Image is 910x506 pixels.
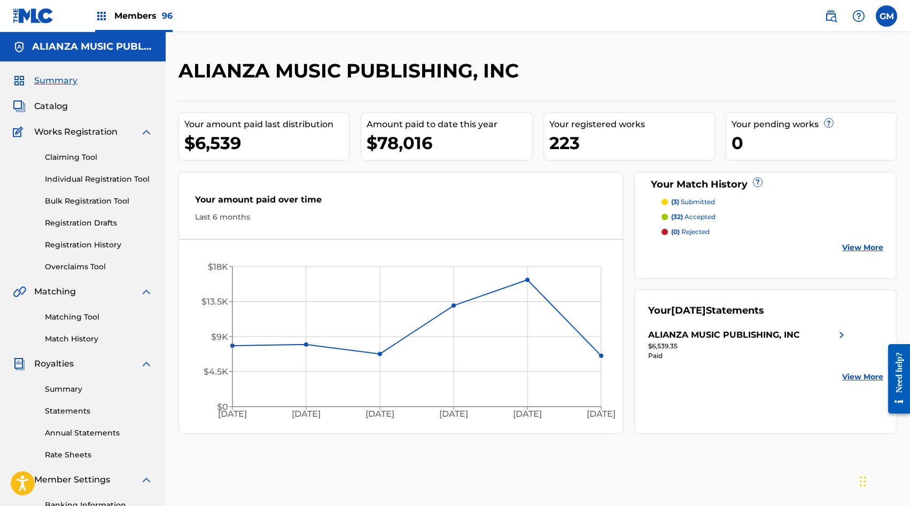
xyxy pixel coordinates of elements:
[13,74,26,87] img: Summary
[671,198,679,206] span: (3)
[842,371,883,383] a: View More
[549,131,714,155] div: 223
[662,212,883,222] a: (32) accepted
[13,126,27,138] img: Works Registration
[45,406,153,417] a: Statements
[140,126,153,138] img: expand
[45,333,153,345] a: Match History
[45,239,153,251] a: Registration History
[367,118,532,131] div: Amount paid to date this year
[45,152,153,163] a: Claiming Tool
[648,329,848,361] a: ALIANZA MUSIC PUBLISHING, INCright chevron icon$6,539.35Paid
[140,357,153,370] img: expand
[671,197,715,207] p: submitted
[549,118,714,131] div: Your registered works
[13,74,77,87] a: SummarySummary
[13,41,26,53] img: Accounts
[140,285,153,298] img: expand
[45,196,153,207] a: Bulk Registration Tool
[648,341,848,351] div: $6,539.35
[32,41,153,53] h5: ALIANZA MUSIC PUBLISHING, INC
[34,100,68,113] span: Catalog
[753,178,762,186] span: ?
[178,59,524,83] h2: ALIANZA MUSIC PUBLISHING, INC
[34,74,77,87] span: Summary
[880,336,910,422] iframe: Resource Center
[857,455,910,506] div: Widget de chat
[45,427,153,439] a: Annual Statements
[45,261,153,273] a: Overclaims Tool
[648,351,848,361] div: Paid
[34,285,76,298] span: Matching
[13,473,26,486] img: Member Settings
[13,100,68,113] a: CatalogCatalog
[45,312,153,323] a: Matching Tool
[34,126,118,138] span: Works Registration
[218,409,247,419] tspan: [DATE]
[648,177,883,192] div: Your Match History
[671,228,680,236] span: (0)
[852,10,865,22] img: help
[162,11,173,21] span: 96
[857,455,910,506] iframe: Chat Widget
[184,118,349,131] div: Your amount paid last distribution
[13,357,26,370] img: Royalties
[440,409,469,419] tspan: [DATE]
[217,402,228,412] tspan: $0
[671,212,715,222] p: accepted
[211,332,228,342] tspan: $9K
[648,329,800,341] div: ALIANZA MUSIC PUBLISHING, INC
[292,409,321,419] tspan: [DATE]
[13,285,26,298] img: Matching
[842,242,883,253] a: View More
[671,227,710,237] p: rejected
[825,10,837,22] img: search
[45,449,153,461] a: Rate Sheets
[208,262,228,272] tspan: $18K
[514,409,542,419] tspan: [DATE]
[835,329,848,341] img: right chevron icon
[140,473,153,486] img: expand
[195,212,607,223] div: Last 6 months
[860,465,866,497] div: Arrastrar
[195,193,607,212] div: Your amount paid over time
[45,217,153,229] a: Registration Drafts
[45,384,153,395] a: Summary
[662,197,883,207] a: (3) submitted
[201,297,228,307] tspan: $13.5K
[671,305,706,316] span: [DATE]
[671,213,683,221] span: (32)
[732,118,897,131] div: Your pending works
[184,131,349,155] div: $6,539
[34,473,110,486] span: Member Settings
[825,119,833,127] span: ?
[587,409,616,419] tspan: [DATE]
[876,5,897,27] div: User Menu
[95,10,108,22] img: Top Rightsholders
[45,174,153,185] a: Individual Registration Tool
[367,131,532,155] div: $78,016
[114,10,173,22] span: Members
[662,227,883,237] a: (0) rejected
[648,303,764,318] div: Your Statements
[732,131,897,155] div: 0
[13,8,54,24] img: MLC Logo
[34,357,74,370] span: Royalties
[820,5,842,27] a: Public Search
[848,5,869,27] div: Help
[365,409,394,419] tspan: [DATE]
[13,100,26,113] img: Catalog
[204,367,228,377] tspan: $4.5K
